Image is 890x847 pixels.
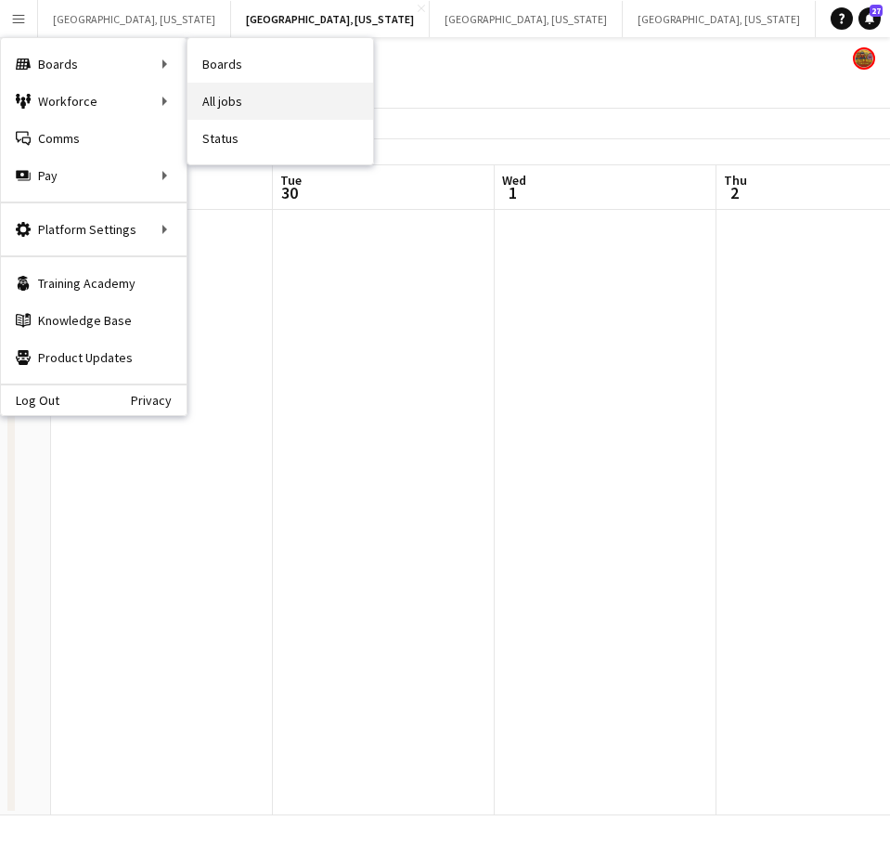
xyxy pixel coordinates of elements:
[1,46,187,83] div: Boards
[1,265,187,302] a: Training Academy
[187,46,373,83] a: Boards
[430,1,623,37] button: [GEOGRAPHIC_DATA], [US_STATE]
[1,157,187,194] div: Pay
[280,172,302,189] span: Tue
[1,302,187,339] a: Knowledge Base
[858,7,881,30] a: 27
[187,83,373,120] a: All jobs
[231,1,430,37] button: [GEOGRAPHIC_DATA], [US_STATE]
[623,1,816,37] button: [GEOGRAPHIC_DATA], [US_STATE]
[1,120,187,157] a: Comms
[1,211,187,248] div: Platform Settings
[277,182,302,203] span: 30
[502,172,526,189] span: Wed
[721,182,747,203] span: 2
[1,393,59,408] a: Log Out
[1,339,187,376] a: Product Updates
[1,83,187,120] div: Workforce
[499,182,526,203] span: 1
[853,47,875,70] app-user-avatar: Rollin Hero
[187,120,373,157] a: Status
[38,1,231,37] button: [GEOGRAPHIC_DATA], [US_STATE]
[870,5,883,17] span: 27
[131,393,187,408] a: Privacy
[724,172,747,189] span: Thu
